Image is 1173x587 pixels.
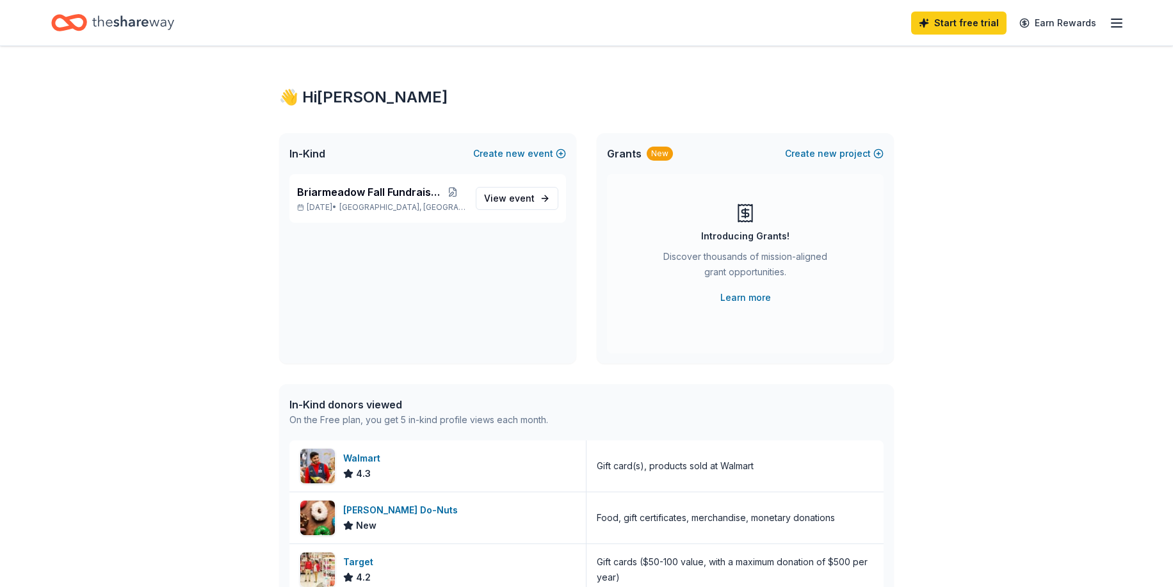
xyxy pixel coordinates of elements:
a: Home [51,8,174,38]
span: new [506,146,525,161]
p: [DATE] • [297,202,465,213]
img: Image for Walmart [300,449,335,483]
div: 👋 Hi [PERSON_NAME] [279,87,894,108]
a: Learn more [720,290,771,305]
span: New [356,518,376,533]
button: Createnewevent [473,146,566,161]
span: In-Kind [289,146,325,161]
div: On the Free plan, you get 5 in-kind profile views each month. [289,412,548,428]
button: Createnewproject [785,146,884,161]
div: Discover thousands of mission-aligned grant opportunities. [658,249,832,285]
span: event [509,193,535,204]
span: 4.2 [356,570,371,585]
div: [PERSON_NAME] Do-Nuts [343,503,463,518]
div: Introducing Grants! [701,229,789,244]
div: Gift card(s), products sold at Walmart [597,458,754,474]
span: 4.3 [356,466,371,481]
div: Gift cards ($50-100 value, with a maximum donation of $500 per year) [597,554,873,585]
span: Grants [607,146,642,161]
div: Walmart [343,451,385,466]
span: Briarmeadow Fall Fundraiser [297,184,440,200]
a: Start free trial [911,12,1007,35]
span: new [818,146,837,161]
a: Earn Rewards [1012,12,1104,35]
div: In-Kind donors viewed [289,397,548,412]
div: Food, gift certificates, merchandise, monetary donations [597,510,835,526]
span: [GEOGRAPHIC_DATA], [GEOGRAPHIC_DATA] [339,202,465,213]
div: Target [343,554,378,570]
img: Image for Target [300,552,335,587]
a: View event [476,187,558,210]
span: View [484,191,535,206]
div: New [647,147,673,161]
img: Image for Shipley Do-Nuts [300,501,335,535]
